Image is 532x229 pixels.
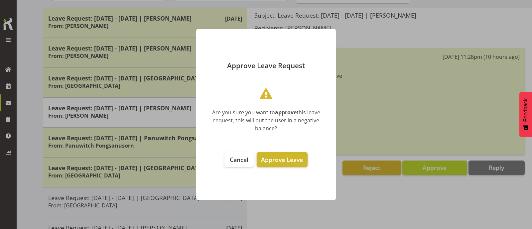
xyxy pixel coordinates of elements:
div: Are you sure you want to this leave request, this will put the user in a negative balance? [206,108,326,132]
button: Approve Leave [257,152,307,167]
button: Feedback - Show survey [519,92,532,137]
p: Approve Leave Request [203,62,329,69]
button: Cancel [224,152,254,167]
span: Feedback [523,98,529,122]
span: Approve Leave [261,156,303,164]
b: approve [275,109,297,116]
span: Cancel [230,156,248,164]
